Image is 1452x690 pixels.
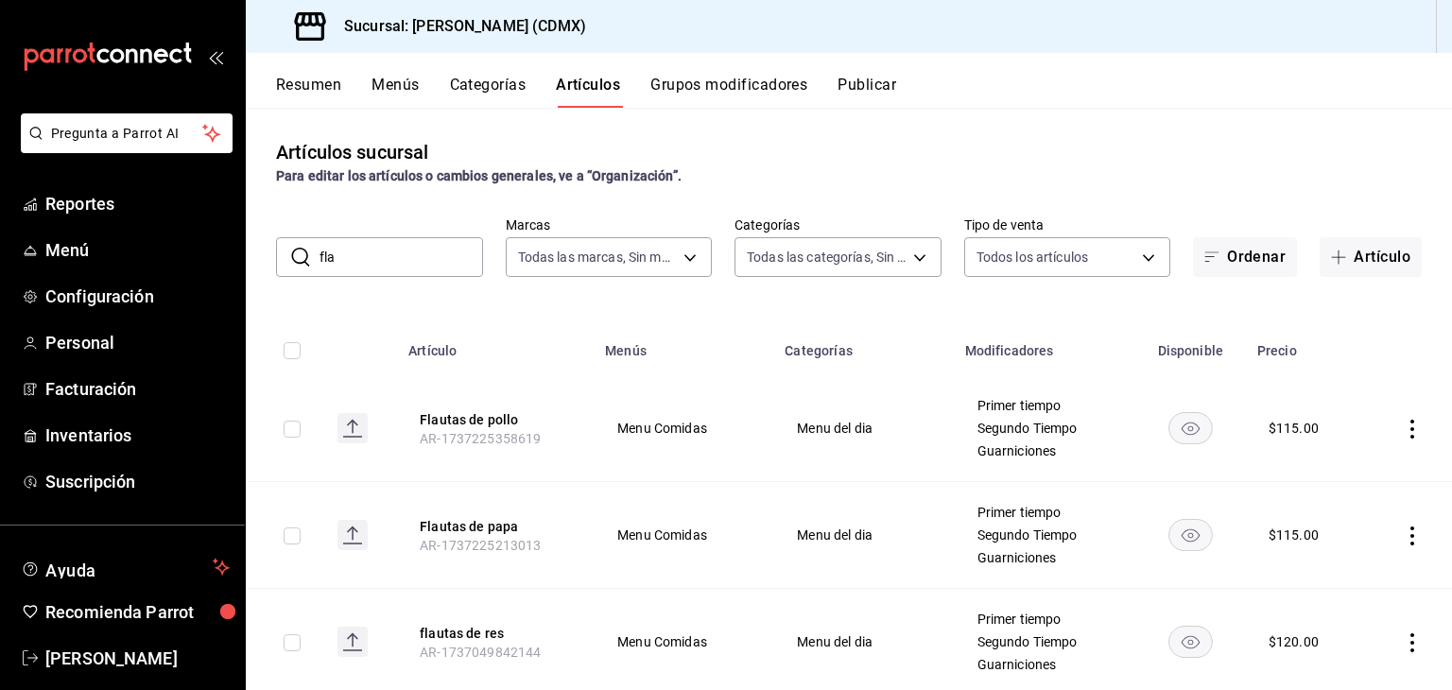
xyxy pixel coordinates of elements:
span: Menu Comidas [617,528,750,542]
button: Pregunta a Parrot AI [21,113,233,153]
button: edit-product-location [420,517,571,536]
span: AR-1737049842144 [420,645,541,660]
span: Pregunta a Parrot AI [51,124,203,144]
div: $ 120.00 [1269,632,1319,651]
span: Guarniciones [977,444,1112,457]
span: Configuración [45,284,230,309]
span: Primer tiempo [977,612,1112,626]
span: Guarniciones [977,658,1112,671]
button: availability-product [1168,626,1213,658]
th: Disponible [1135,315,1246,375]
th: Artículo [397,315,594,375]
span: Suscripción [45,469,230,494]
span: Menú [45,237,230,263]
span: Menu Comidas [617,635,750,648]
span: Menu del dia [797,528,929,542]
span: [PERSON_NAME] [45,646,230,671]
button: actions [1403,420,1422,439]
span: Menu Comidas [617,422,750,435]
strong: Para editar los artículos o cambios generales, ve a “Organización”. [276,168,682,183]
span: Primer tiempo [977,399,1112,412]
span: Todos los artículos [977,248,1089,267]
span: Segundo Tiempo [977,528,1112,542]
span: AR-1737225213013 [420,538,541,553]
span: Inventarios [45,423,230,448]
button: open_drawer_menu [208,49,223,64]
button: Grupos modificadores [650,76,807,108]
span: Menu del dia [797,422,929,435]
button: Resumen [276,76,341,108]
label: Categorías [735,218,942,232]
button: Menús [372,76,419,108]
button: availability-product [1168,412,1213,444]
div: $ 115.00 [1269,526,1319,544]
span: Todas las marcas, Sin marca [518,248,678,267]
span: Reportes [45,191,230,216]
label: Tipo de venta [964,218,1171,232]
h3: Sucursal: [PERSON_NAME] (CDMX) [329,15,586,38]
label: Marcas [506,218,713,232]
div: navigation tabs [276,76,1452,108]
button: Categorías [450,76,527,108]
button: actions [1403,633,1422,652]
button: Artículo [1320,237,1422,277]
button: Publicar [838,76,896,108]
span: Primer tiempo [977,506,1112,519]
button: Artículos [556,76,620,108]
span: AR-1737225358619 [420,431,541,446]
button: Ordenar [1193,237,1297,277]
span: Ayuda [45,556,205,578]
th: Modificadores [954,315,1135,375]
span: Guarniciones [977,551,1112,564]
button: edit-product-location [420,624,571,643]
th: Categorías [773,315,953,375]
th: Menús [594,315,773,375]
span: Todas las categorías, Sin categoría [747,248,907,267]
input: Buscar artículo [320,238,483,276]
span: Segundo Tiempo [977,422,1112,435]
span: Segundo Tiempo [977,635,1112,648]
th: Precio [1246,315,1363,375]
span: Personal [45,330,230,355]
button: availability-product [1168,519,1213,551]
div: $ 115.00 [1269,419,1319,438]
a: Pregunta a Parrot AI [13,137,233,157]
span: Facturación [45,376,230,402]
span: Menu del dia [797,635,929,648]
button: actions [1403,526,1422,545]
div: Artículos sucursal [276,138,428,166]
button: edit-product-location [420,410,571,429]
span: Recomienda Parrot [45,599,230,625]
